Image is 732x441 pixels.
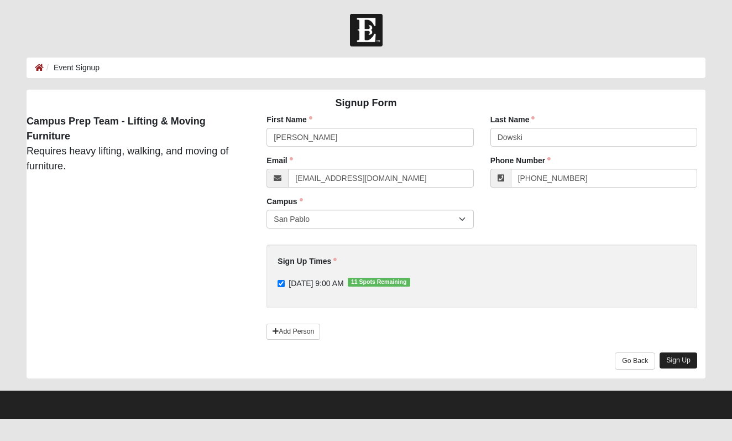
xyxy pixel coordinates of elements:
[27,116,206,142] strong: Campus Prep Team - Lifting & Moving Furniture
[44,62,100,74] li: Event Signup
[278,256,337,267] label: Sign Up Times
[278,280,285,287] input: [DATE] 9:00 AM11 Spots Remaining
[490,155,551,166] label: Phone Number
[615,352,655,370] a: Go Back
[266,155,292,166] label: Email
[266,196,302,207] label: Campus
[348,278,410,287] span: 11 Spots Remaining
[660,352,697,369] a: Sign Up
[490,114,535,125] label: Last Name
[27,97,705,110] h4: Signup Form
[289,279,343,288] span: [DATE] 9:00 AM
[266,324,320,340] a: Add Person
[266,114,312,125] label: First Name
[350,14,383,46] img: Church of Eleven22 Logo
[18,114,250,174] div: Requires heavy lifting, walking, and moving of furniture.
